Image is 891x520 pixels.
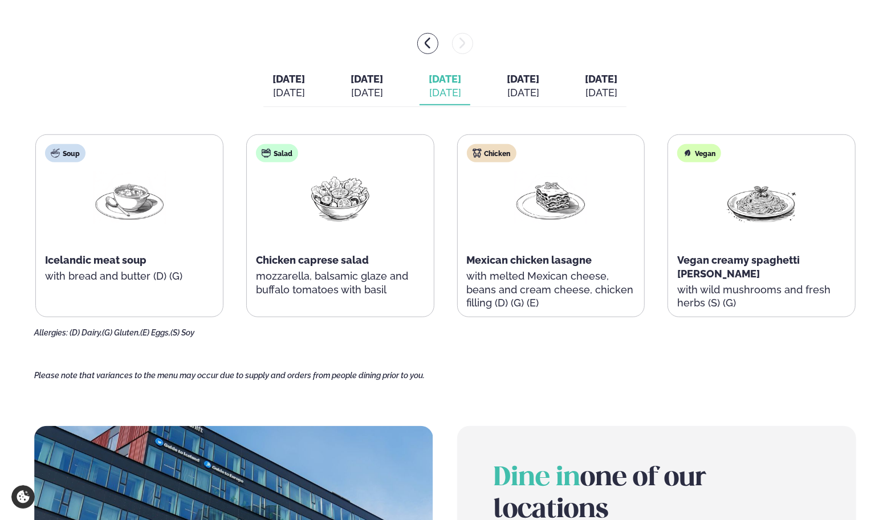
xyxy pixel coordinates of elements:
img: chicken.svg [473,149,482,158]
button: [DATE] [DATE] [420,68,470,105]
button: menu-btn-left [417,33,438,54]
button: [DATE] [DATE] [498,68,548,105]
span: [DATE] [429,73,461,85]
span: Chicken caprese salad [256,254,369,266]
p: with wild mushrooms and fresh herbs (S) (G) [677,283,846,310]
div: [DATE] [429,86,461,100]
div: [DATE] [507,86,539,100]
span: Mexican chicken lasagne [467,254,592,266]
span: (D) Dairy, [70,328,102,337]
span: (G) Gluten, [102,328,140,337]
button: [DATE] [DATE] [341,68,392,105]
span: [DATE] [351,73,383,85]
div: Vegan [677,144,721,162]
button: [DATE] [DATE] [576,68,626,105]
img: Spagetti.png [725,171,798,224]
span: [DATE] [507,73,539,85]
button: menu-btn-right [452,33,473,54]
span: (E) Eggs, [140,328,170,337]
img: Lasagna.png [514,171,587,224]
img: Soup.png [93,171,166,224]
span: Allergies: [34,328,68,337]
p: with melted Mexican cheese, beans and cream cheese, chicken filling (D) (G) (E) [467,269,636,310]
img: Vegan.svg [683,149,692,158]
span: Vegan creamy spaghetti [PERSON_NAME] [677,254,800,280]
div: Soup [45,144,86,162]
span: Dine in [494,466,580,491]
span: (S) Soy [170,328,194,337]
div: Salad [256,144,298,162]
div: [DATE] [351,86,383,100]
p: with bread and butter (D) (G) [45,269,214,283]
div: [DATE] [272,86,305,100]
span: Icelandic meat soup [45,254,147,266]
button: [DATE] [DATE] [263,68,314,105]
a: Cookie settings [11,485,35,509]
span: [DATE] [585,73,617,85]
p: mozzarella, balsamic glaze and buffalo tomatoes with basil [256,269,425,297]
img: salad.svg [262,149,271,158]
span: Please note that variances to the menu may occur due to supply and orders from people dining prio... [34,371,425,380]
span: [DATE] [272,73,305,85]
div: Chicken [467,144,516,162]
div: [DATE] [585,86,617,100]
img: soup.svg [51,149,60,158]
img: Salad.png [304,171,377,224]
